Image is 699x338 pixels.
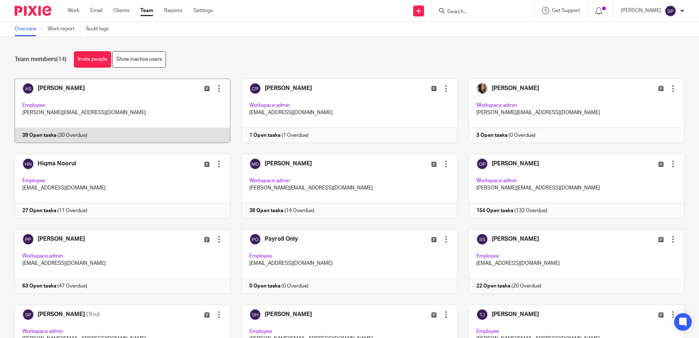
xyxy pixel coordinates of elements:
[446,9,512,15] input: Search
[112,51,166,68] a: Show inactive users
[164,7,182,14] a: Reports
[68,7,79,14] a: Work
[74,51,111,68] a: Invite people
[552,8,580,13] span: Get Support
[193,7,213,14] a: Settings
[665,5,676,17] img: svg%3E
[48,22,80,36] a: Work report
[56,56,67,62] span: (14)
[113,7,129,14] a: Clients
[86,22,114,36] a: Audit logs
[15,56,67,63] h1: Team members
[621,7,661,14] p: [PERSON_NAME]
[15,22,42,36] a: Overview
[140,7,153,14] a: Team
[90,7,102,14] a: Email
[15,6,51,16] img: Pixie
